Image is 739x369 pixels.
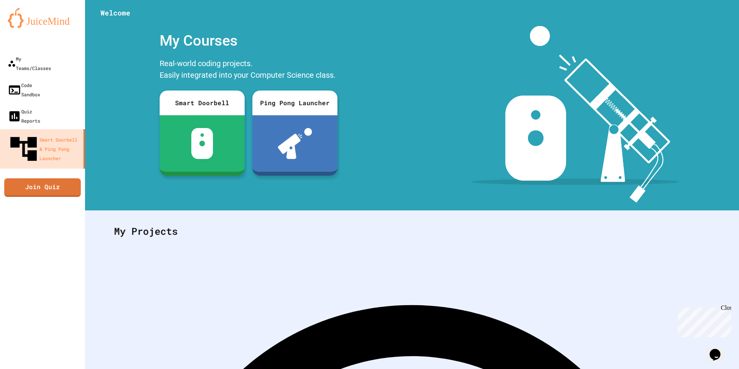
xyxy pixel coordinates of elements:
[8,107,40,125] div: Quiz Reports
[3,3,53,49] div: Chat with us now!Close
[4,178,81,197] a: Join Quiz
[8,8,77,28] img: logo-orange.svg
[156,26,341,56] div: My Courses
[106,216,718,246] div: My Projects
[675,304,731,337] iframe: chat widget
[8,133,80,165] div: Smart Doorbell & Ping Pong Launcher
[8,80,40,99] div: Code Sandbox
[472,26,679,203] img: banner-image-my-projects.png
[8,54,51,73] div: My Teams/Classes
[707,338,731,361] iframe: chat widget
[160,91,245,115] div: Smart Doorbell
[191,128,213,159] img: sdb-white.svg
[156,56,341,85] div: Real-world coding projects. Easily integrated into your Computer Science class.
[252,91,337,115] div: Ping Pong Launcher
[278,128,312,159] img: ppl-with-ball.png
